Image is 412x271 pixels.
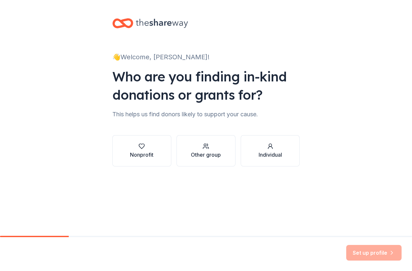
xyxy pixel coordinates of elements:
div: 👋 Welcome, [PERSON_NAME]! [112,52,300,62]
div: Nonprofit [130,151,153,159]
div: Other group [191,151,221,159]
button: Nonprofit [112,135,171,166]
div: Individual [259,151,282,159]
div: This helps us find donors likely to support your cause. [112,109,300,120]
button: Other group [177,135,235,166]
button: Individual [241,135,300,166]
div: Who are you finding in-kind donations or grants for? [112,67,300,104]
